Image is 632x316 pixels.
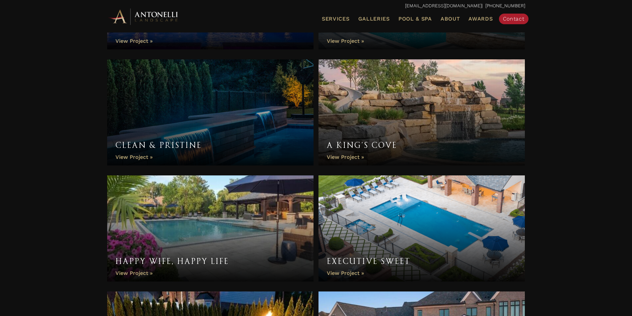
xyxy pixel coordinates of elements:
span: Galleries [358,16,390,22]
span: Contact [503,16,525,22]
a: Galleries [356,15,392,23]
span: Services [322,16,350,22]
span: Awards [468,16,493,22]
a: Services [319,15,352,23]
a: [EMAIL_ADDRESS][DOMAIN_NAME] [405,3,482,8]
span: About [441,16,460,22]
a: About [438,15,463,23]
a: Contact [499,14,528,24]
p: | [PHONE_NUMBER] [107,2,525,10]
img: Antonelli Horizontal Logo [107,7,180,26]
a: Awards [466,15,495,23]
span: Pool & Spa [398,16,432,22]
a: Pool & Spa [396,15,435,23]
